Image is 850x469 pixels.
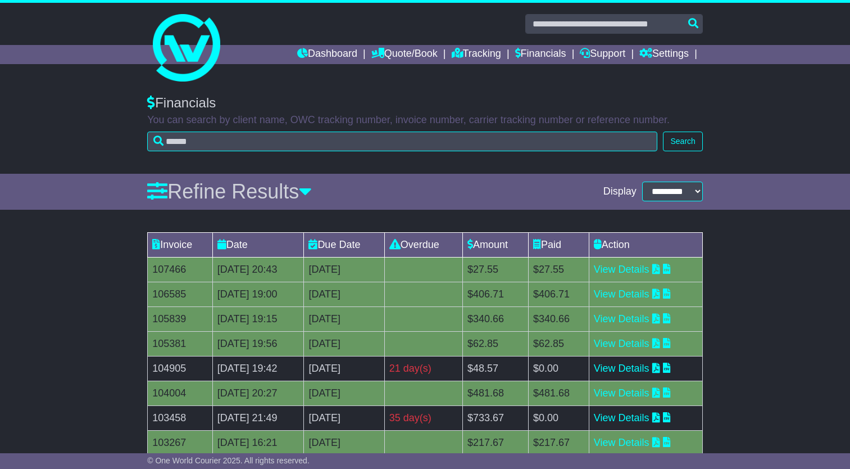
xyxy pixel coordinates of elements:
[148,381,213,405] td: 104004
[594,338,649,349] a: View Details
[147,95,703,111] div: Financials
[528,356,589,381] td: $0.00
[148,232,213,257] td: Invoice
[148,257,213,282] td: 107466
[304,232,384,257] td: Due Date
[147,456,310,465] span: © One World Courier 2025. All rights reserved.
[304,257,384,282] td: [DATE]
[212,405,304,430] td: [DATE] 21:49
[594,313,649,324] a: View Details
[304,356,384,381] td: [DATE]
[389,361,458,376] div: 21 day(s)
[304,430,384,455] td: [DATE]
[212,282,304,306] td: [DATE] 19:00
[304,381,384,405] td: [DATE]
[462,232,528,257] td: Amount
[462,430,528,455] td: $217.67
[304,405,384,430] td: [DATE]
[528,381,589,405] td: $481.68
[462,381,528,405] td: $481.68
[452,45,501,64] a: Tracking
[594,363,649,374] a: View Details
[462,282,528,306] td: $406.71
[528,257,589,282] td: $27.55
[528,331,589,356] td: $62.85
[148,331,213,356] td: 105381
[589,232,702,257] td: Action
[304,282,384,306] td: [DATE]
[212,257,304,282] td: [DATE] 20:43
[594,437,649,448] a: View Details
[384,232,462,257] td: Overdue
[528,282,589,306] td: $406.71
[297,45,357,64] a: Dashboard
[515,45,566,64] a: Financials
[528,306,589,331] td: $340.66
[663,132,702,151] button: Search
[528,405,589,430] td: $0.00
[594,387,649,399] a: View Details
[594,412,649,423] a: View Details
[462,405,528,430] td: $733.67
[639,45,689,64] a: Settings
[389,411,458,426] div: 35 day(s)
[594,264,649,275] a: View Details
[462,306,528,331] td: $340.66
[528,430,589,455] td: $217.67
[371,45,438,64] a: Quote/Book
[212,381,304,405] td: [DATE] 20:27
[148,405,213,430] td: 103458
[462,331,528,356] td: $62.85
[304,306,384,331] td: [DATE]
[148,430,213,455] td: 103267
[603,186,637,198] span: Display
[580,45,625,64] a: Support
[147,114,703,127] p: You can search by client name, OWC tracking number, invoice number, carrier tracking number or re...
[594,288,649,300] a: View Details
[462,356,528,381] td: $48.57
[212,430,304,455] td: [DATE] 16:21
[212,356,304,381] td: [DATE] 19:42
[148,356,213,381] td: 104905
[212,331,304,356] td: [DATE] 19:56
[528,232,589,257] td: Paid
[304,331,384,356] td: [DATE]
[148,306,213,331] td: 105839
[212,232,304,257] td: Date
[212,306,304,331] td: [DATE] 19:15
[147,180,312,203] a: Refine Results
[462,257,528,282] td: $27.55
[148,282,213,306] td: 106585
